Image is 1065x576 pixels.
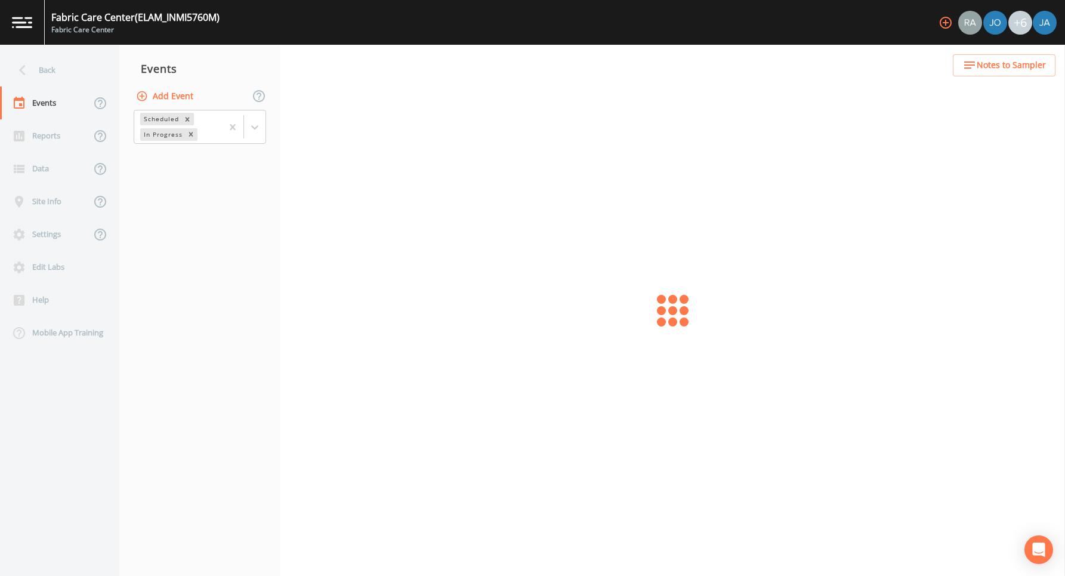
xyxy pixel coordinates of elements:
div: +6 [1008,11,1032,35]
span: Notes to Sampler [977,58,1046,73]
img: 747fbe677637578f4da62891070ad3f4 [1033,11,1057,35]
div: Josh Dutton [983,11,1008,35]
div: Remove In Progress [184,128,197,141]
div: Fabric Care Center [51,24,220,35]
div: Fabric Care Center (ELAM_INMI5760M) [51,10,220,24]
div: Scheduled [140,113,181,125]
div: Radlie J Storer [958,11,983,35]
img: logo [12,17,32,28]
div: In Progress [140,128,184,141]
div: Open Intercom Messenger [1024,535,1053,564]
button: Notes to Sampler [953,54,1055,76]
img: eb8b2c35ded0d5aca28d215f14656a61 [983,11,1007,35]
div: Remove Scheduled [181,113,194,125]
div: Events [119,54,280,84]
button: Add Event [134,85,198,107]
img: 7493944169e4cb9b715a099ebe515ac2 [958,11,982,35]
